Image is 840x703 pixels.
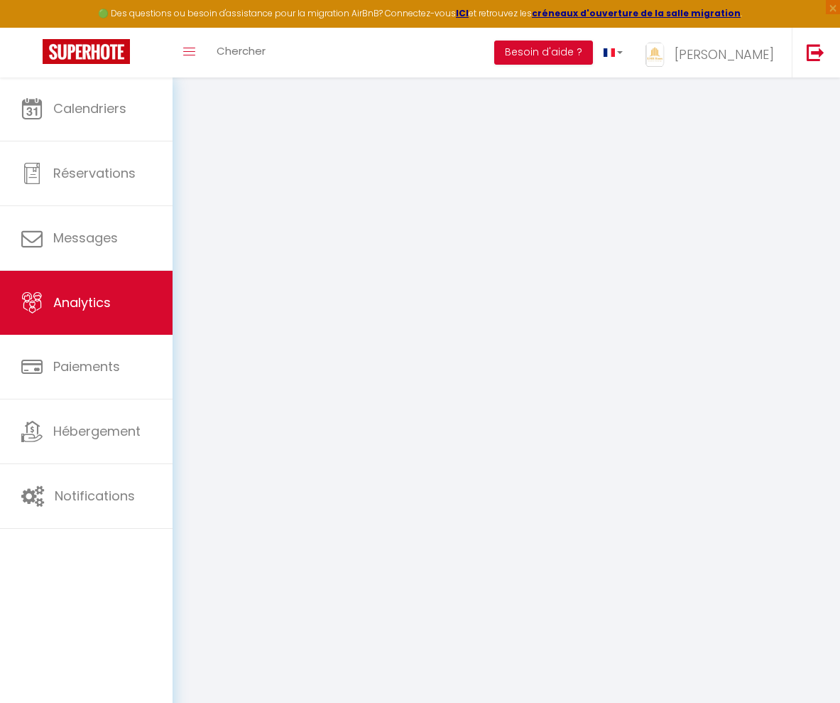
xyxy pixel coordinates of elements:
a: ICI [456,7,469,19]
span: Notifications [55,487,135,505]
span: Paiements [53,358,120,375]
a: Chercher [206,28,276,77]
button: Ouvrir le widget de chat LiveChat [11,6,54,48]
span: Analytics [53,294,111,311]
a: ... [PERSON_NAME] [633,28,792,77]
span: Calendriers [53,100,126,117]
img: ... [644,41,665,70]
span: Chercher [217,43,266,58]
span: Hébergement [53,422,141,440]
span: [PERSON_NAME] [675,45,774,63]
span: Messages [53,229,118,247]
img: logout [807,43,824,61]
a: créneaux d'ouverture de la salle migration [532,7,741,19]
img: Super Booking [43,39,130,64]
span: Réservations [53,164,136,182]
button: Besoin d'aide ? [494,41,593,65]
